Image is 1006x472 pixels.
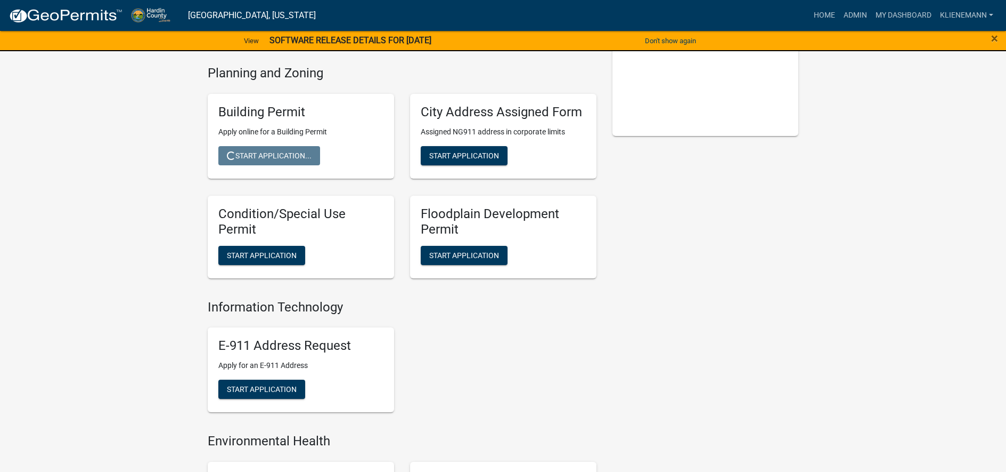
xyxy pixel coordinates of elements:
a: View [240,32,263,50]
span: Start Application... [227,151,312,160]
a: Home [809,5,839,26]
span: Start Application [227,385,297,394]
span: Start Application [429,251,499,259]
button: Start Application [218,246,305,265]
img: Hardin County, Iowa [131,8,179,22]
p: Assigned NG911 address in corporate limits [421,126,586,138]
h5: Condition/Special Use Permit [218,206,383,237]
h5: City Address Assigned Form [421,105,586,120]
p: Apply online for a Building Permit [218,126,383,138]
h4: Information Technology [208,300,596,315]
button: Start Application [421,146,508,165]
p: Apply for an E-911 Address [218,360,383,371]
span: Start Application [227,251,297,259]
a: [GEOGRAPHIC_DATA], [US_STATE] [188,6,316,25]
h5: E-911 Address Request [218,338,383,354]
button: Close [991,32,998,45]
span: × [991,31,998,46]
button: Don't show again [641,32,700,50]
h5: Building Permit [218,105,383,120]
h4: Planning and Zoning [208,66,596,81]
a: My Dashboard [871,5,936,26]
a: Admin [839,5,871,26]
button: Start Application [218,380,305,399]
span: Start Application [429,151,499,160]
h4: Environmental Health [208,434,596,449]
strong: SOFTWARE RELEASE DETAILS FOR [DATE] [269,35,431,45]
button: Start Application [421,246,508,265]
a: klienemann [936,5,997,26]
h5: Floodplain Development Permit [421,206,586,237]
button: Start Application... [218,146,320,165]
